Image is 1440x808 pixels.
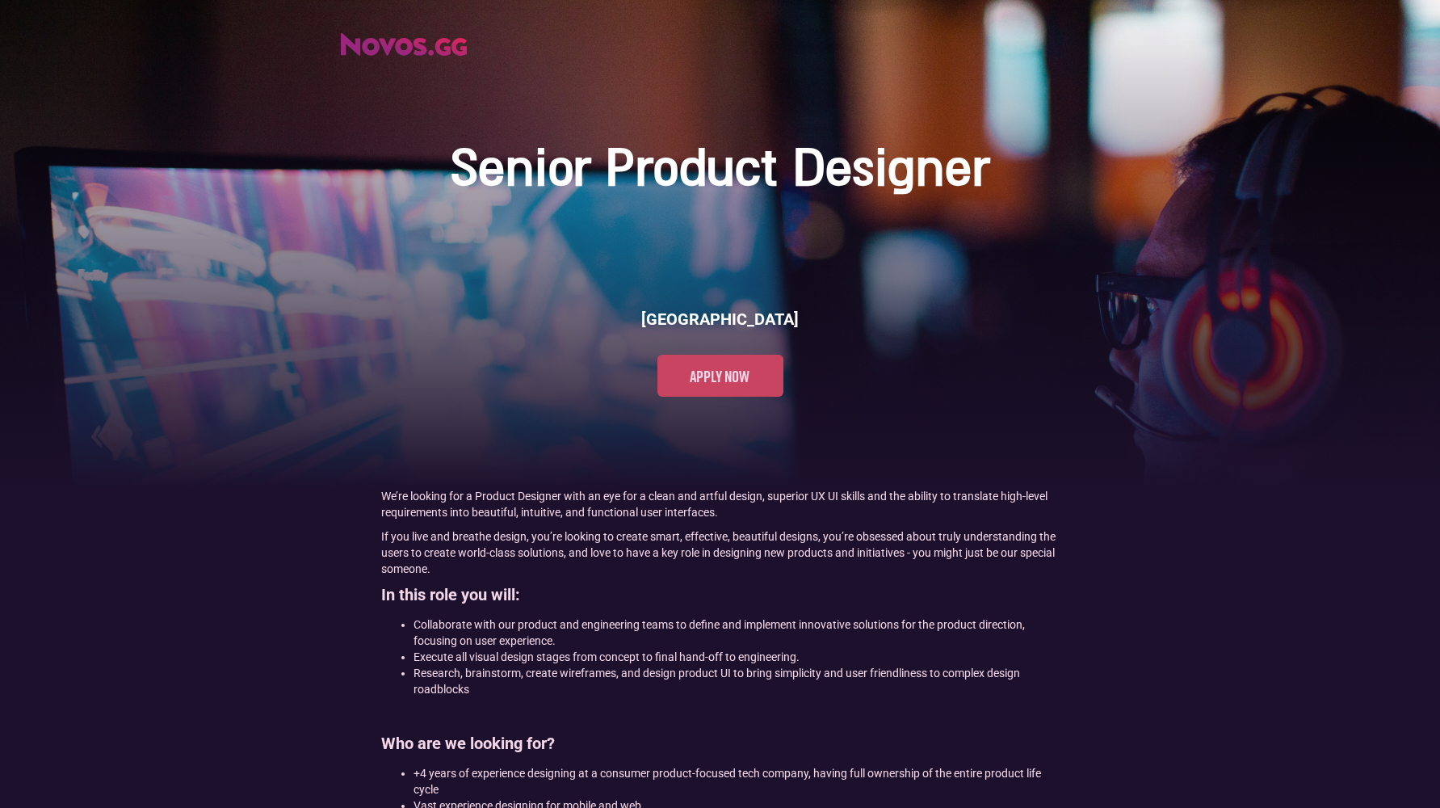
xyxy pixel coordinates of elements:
li: Collaborate with our product and engineering teams to define and implement innovative solutions f... [414,617,1060,649]
h1: Senior Product Designer [451,139,989,203]
strong: In this role you will: [381,585,520,604]
li: Research, brainstorm, create wireframes, and design product UI to bring simplicity and user frien... [414,665,1060,697]
h6: [GEOGRAPHIC_DATA] [641,308,799,330]
strong: Who are we looking for? [381,734,555,753]
a: Apply now [657,355,783,397]
li: +4 years of experience designing at a consumer product-focused tech company, having full ownershi... [414,765,1060,797]
p: If you live and breathe design, you’re looking to create smart, effective, beautiful designs, you... [381,528,1060,577]
p: We’re looking for a Product Designer with an eye for a clean and artful design, superior UX UI sk... [381,488,1060,520]
li: Execute all visual design stages from concept to final hand-off to engineering. [414,649,1060,665]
